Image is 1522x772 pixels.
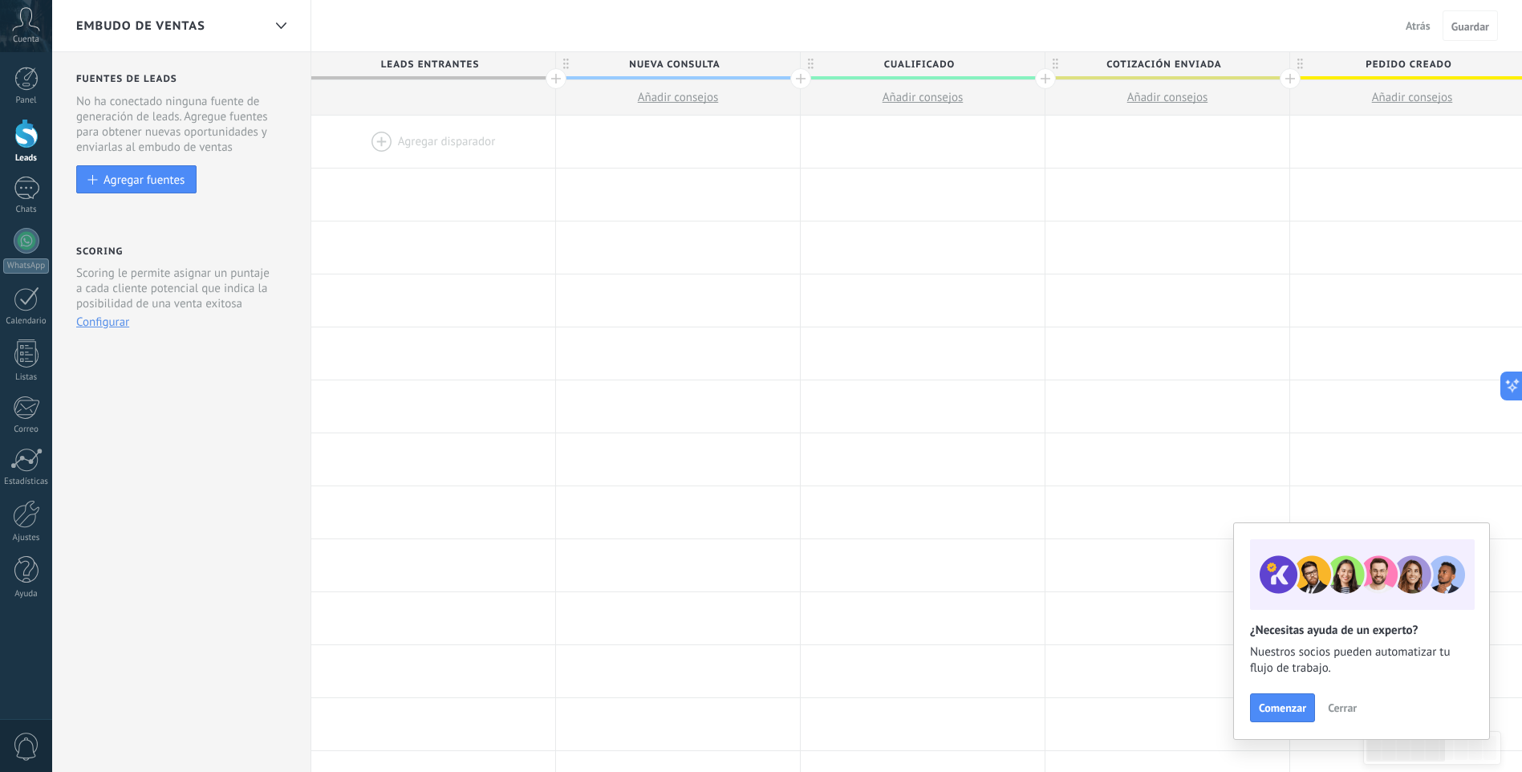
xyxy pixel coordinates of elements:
button: Añadir consejos [556,80,800,115]
div: Embudo de ventas [267,10,294,42]
div: Ajustes [3,533,50,543]
p: Scoring le permite asignar un puntaje a cada cliente potencial que indica la posibilidad de una v... [76,266,276,311]
span: Leads Entrantes [311,52,547,77]
span: Nuestros socios pueden automatizar tu flujo de trabajo. [1250,644,1473,677]
span: Guardar [1451,21,1489,32]
h2: Scoring [76,246,123,258]
button: Cerrar [1321,696,1364,720]
span: Añadir consejos [638,90,719,105]
h2: Fuentes de leads [76,73,290,85]
span: Atrás [1406,18,1431,33]
span: Añadir consejos [1372,90,1453,105]
button: Atrás [1399,14,1437,38]
div: Ayuda [3,589,50,599]
div: Estadísticas [3,477,50,487]
div: Calendario [3,316,50,327]
div: Agregar fuentes [103,173,185,186]
div: Leads [3,153,50,164]
span: Cotización enviada [1045,52,1281,77]
span: Comenzar [1259,702,1306,713]
div: Nueva consulta [556,52,800,76]
button: Configurar [76,315,129,330]
span: Cerrar [1328,702,1357,713]
div: Cualificado [801,52,1045,76]
div: Correo [3,425,50,435]
button: Comenzar [1250,693,1315,722]
button: Añadir consejos [1045,80,1289,115]
span: Añadir consejos [883,90,964,105]
span: Añadir consejos [1127,90,1208,105]
button: Agregar fuentes [76,165,197,193]
button: Guardar [1443,10,1498,41]
h2: ¿Necesitas ayuda de un experto? [1250,623,1473,638]
div: Leads Entrantes [311,52,555,76]
span: Cuenta [13,35,39,45]
div: Listas [3,372,50,383]
div: Chats [3,205,50,215]
span: Nueva consulta [556,52,792,77]
button: Añadir consejos [801,80,1045,115]
div: WhatsApp [3,258,49,274]
span: Cualificado [801,52,1037,77]
div: No ha conectado ninguna fuente de generación de leads. Agregue fuentes para obtener nuevas oportu... [76,94,290,155]
span: Embudo de ventas [76,18,205,34]
div: Cotización enviada [1045,52,1289,76]
div: Panel [3,95,50,106]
